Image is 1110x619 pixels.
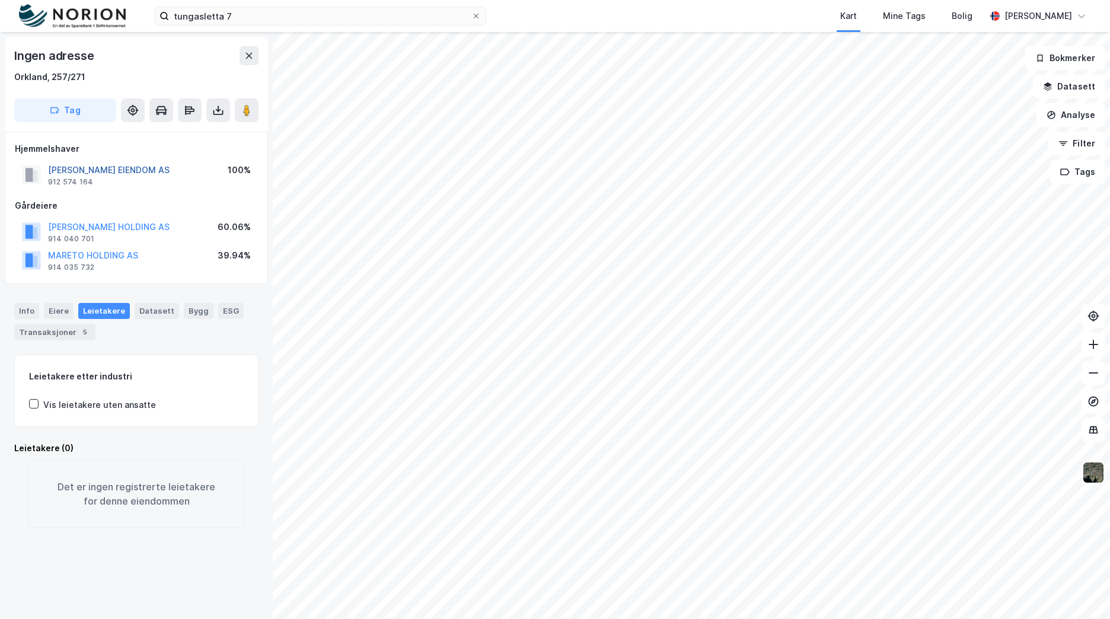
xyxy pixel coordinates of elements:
div: Hjemmelshaver [15,142,258,156]
div: Eiere [44,303,74,318]
iframe: Chat Widget [1051,562,1110,619]
button: Bokmerker [1025,46,1105,70]
div: Leietakere etter industri [29,369,244,384]
div: Transaksjoner [14,324,95,340]
div: Ingen adresse [14,46,96,65]
button: Filter [1048,132,1105,155]
div: Det er ingen registrerte leietakere for denne eiendommen [28,460,244,528]
input: Søk på adresse, matrikkel, gårdeiere, leietakere eller personer [169,7,471,25]
button: Datasett [1033,75,1105,98]
div: 60.06% [218,220,251,234]
div: [PERSON_NAME] [1004,9,1072,23]
div: 100% [228,163,251,177]
div: 914 035 732 [48,263,94,272]
div: 39.94% [218,248,251,263]
button: Tags [1050,160,1105,184]
div: 912 574 164 [48,177,93,187]
button: Analyse [1036,103,1105,127]
div: Datasett [135,303,179,318]
img: norion-logo.80e7a08dc31c2e691866.png [19,4,126,28]
div: Bolig [952,9,972,23]
div: Bygg [184,303,213,318]
div: 914 040 701 [48,234,94,244]
div: Orkland, 257/271 [14,70,85,84]
button: Tag [14,98,116,122]
div: ESG [218,303,244,318]
div: Gårdeiere [15,199,258,213]
div: Vis leietakere uten ansatte [43,398,156,412]
div: 5 [79,326,91,338]
div: Kontrollprogram for chat [1051,562,1110,619]
div: Info [14,303,39,318]
div: Leietakere (0) [14,441,259,455]
div: Kart [840,9,857,23]
div: Leietakere [78,303,130,318]
img: 9k= [1082,461,1105,484]
div: Mine Tags [883,9,926,23]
